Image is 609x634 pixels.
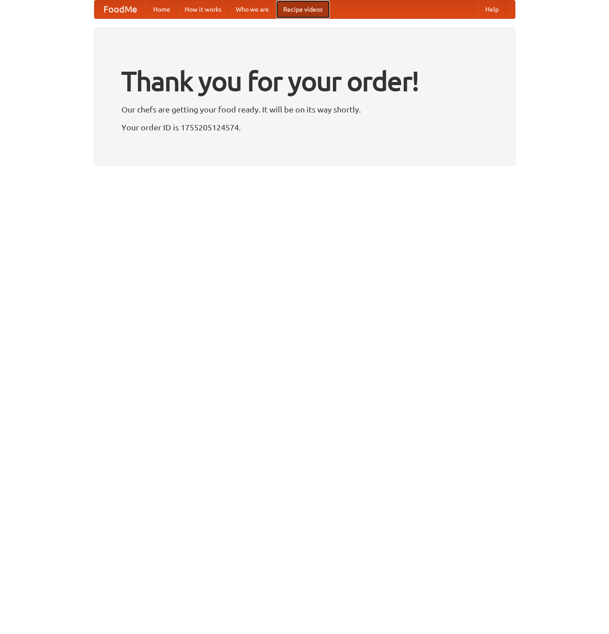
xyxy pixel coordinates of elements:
[478,0,506,18] a: Help
[146,0,177,18] a: Home
[276,0,330,18] a: Recipe videos
[121,103,488,116] p: Our chefs are getting your food ready. It will be on its way shortly.
[229,0,276,18] a: Who we are
[95,0,146,18] a: FoodMe
[121,60,488,103] h1: Thank you for your order!
[177,0,229,18] a: How it works
[121,121,488,134] p: Your order ID is 1755205124574.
